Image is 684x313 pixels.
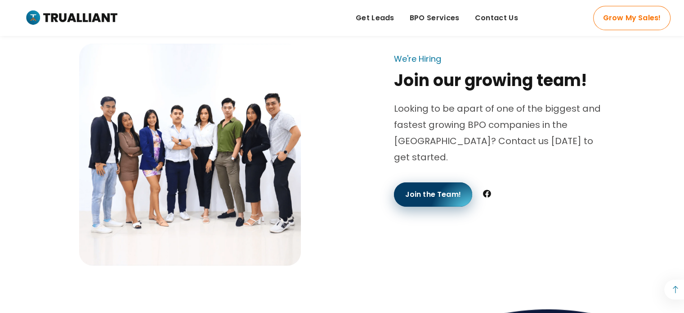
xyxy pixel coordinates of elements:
[394,182,472,207] a: Join the Team!
[475,11,518,25] span: Contact Us
[394,70,605,91] div: Join our growing team!
[394,100,605,165] p: Looking to be apart of one of the biggest and fastest growing BPO companies in the [GEOGRAPHIC_DA...
[394,54,441,64] div: We're Hiring
[410,11,460,25] span: BPO Services
[483,187,491,200] a: Facebook
[356,11,394,25] span: Get Leads
[593,6,671,30] a: Grow My Sales!
[79,44,301,266] img: img-802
